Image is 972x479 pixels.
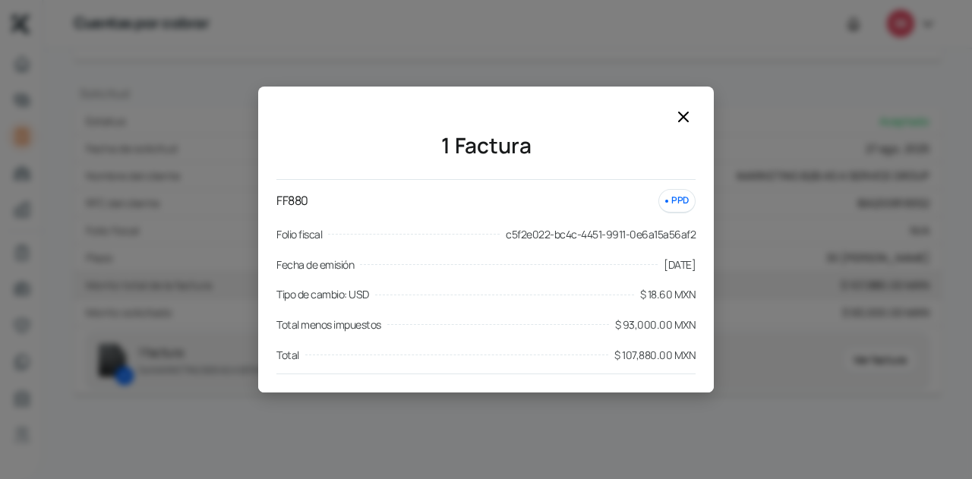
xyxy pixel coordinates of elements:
[506,225,696,244] span: c5f2e022-bc4c-4451-9911-0e6a15a56af2
[614,346,696,364] span: $ 107,880.00 MXN
[441,129,532,161] div: 1 Factura
[276,285,369,304] span: Tipo de cambio: USD
[615,316,696,334] span: $ 93,000.00 MXN
[276,256,354,274] span: Fecha de emisión
[276,191,308,211] p: FF880
[276,316,381,334] span: Total menos impuestos
[658,189,696,213] div: PPD
[664,256,696,274] span: [DATE]
[276,225,322,244] span: Folio fiscal
[640,285,696,304] span: $ 18.60 MXN
[276,346,299,364] span: Total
